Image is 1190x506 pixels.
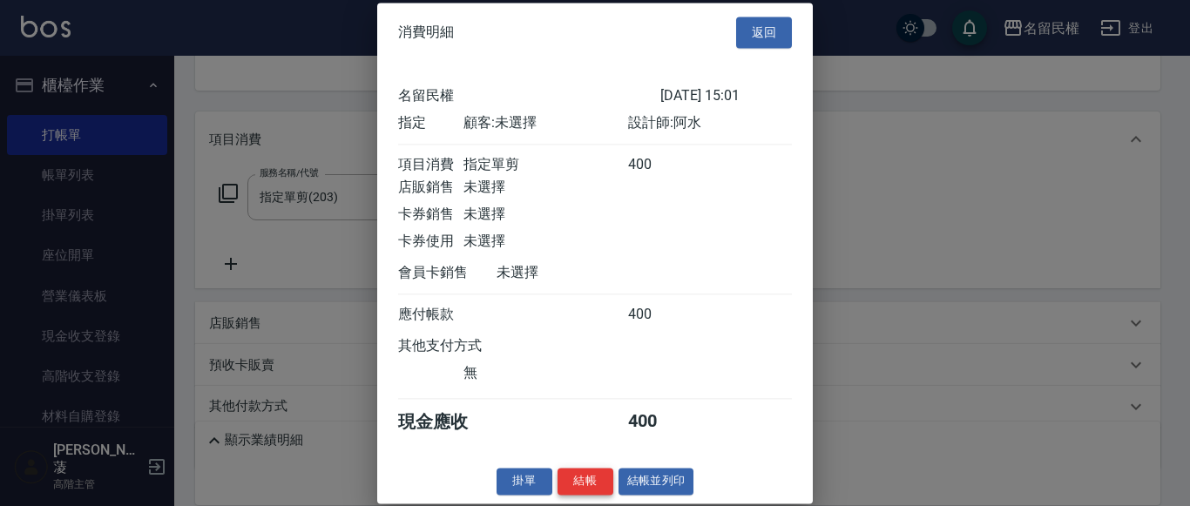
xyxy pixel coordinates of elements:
div: 名留民權 [398,87,660,105]
div: 400 [628,410,693,434]
span: 消費明細 [398,24,454,41]
div: 無 [463,364,627,382]
div: 未選擇 [463,179,627,197]
div: 現金應收 [398,410,497,434]
div: 項目消費 [398,156,463,174]
div: 指定單剪 [463,156,627,174]
div: 未選擇 [497,264,660,282]
div: 未選擇 [463,233,627,251]
div: 卡券使用 [398,233,463,251]
button: 結帳 [558,468,613,495]
div: 設計師: 阿水 [628,114,792,132]
button: 掛單 [497,468,552,495]
div: 店販銷售 [398,179,463,197]
div: 應付帳款 [398,306,463,324]
div: 會員卡銷售 [398,264,497,282]
button: 結帳並列印 [619,468,694,495]
div: [DATE] 15:01 [660,87,792,105]
div: 卡券銷售 [398,206,463,224]
div: 400 [628,156,693,174]
div: 其他支付方式 [398,337,530,355]
div: 未選擇 [463,206,627,224]
div: 顧客: 未選擇 [463,114,627,132]
div: 400 [628,306,693,324]
button: 返回 [736,17,792,49]
div: 指定 [398,114,463,132]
